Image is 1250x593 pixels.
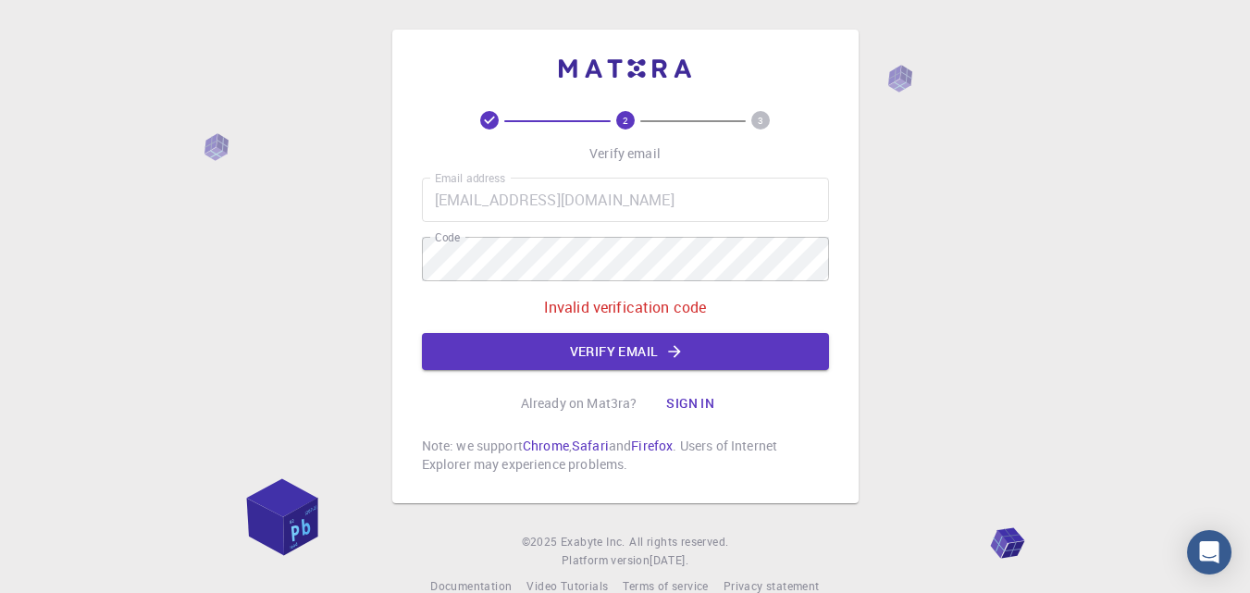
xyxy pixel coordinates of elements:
div: Open Intercom Messenger [1187,530,1231,574]
a: Chrome [523,437,569,454]
label: Code [435,229,460,245]
span: Video Tutorials [526,578,608,593]
p: Verify email [589,144,661,163]
p: Note: we support , and . Users of Internet Explorer may experience problems. [422,437,829,474]
span: Privacy statement [724,578,820,593]
text: 2 [623,114,628,127]
button: Verify email [422,333,829,370]
a: Firefox [631,437,673,454]
span: All rights reserved. [629,533,728,551]
p: Invalid verification code [544,296,707,318]
span: Exabyte Inc. [561,534,625,549]
span: Terms of service [623,578,708,593]
p: Already on Mat3ra? [521,394,637,413]
span: [DATE] . [650,552,688,567]
a: Safari [572,437,609,454]
button: Sign in [651,385,729,422]
text: 3 [758,114,763,127]
a: [DATE]. [650,551,688,570]
span: © 2025 [522,533,561,551]
span: Platform version [562,551,650,570]
a: Exabyte Inc. [561,533,625,551]
label: Email address [435,170,505,186]
span: Documentation [430,578,512,593]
